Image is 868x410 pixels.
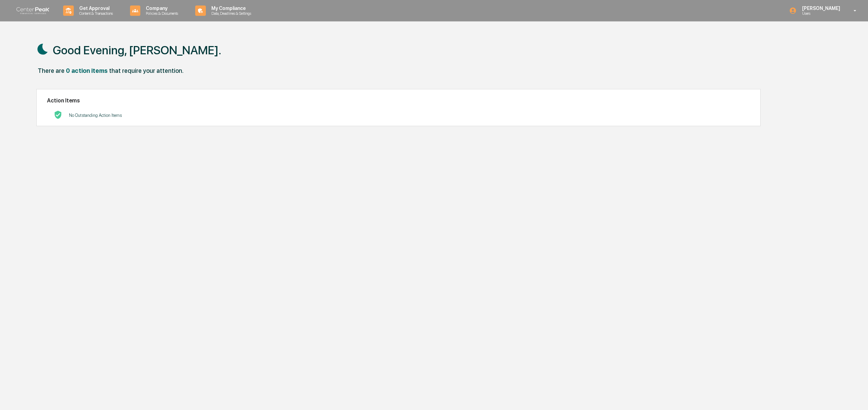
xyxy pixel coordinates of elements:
[140,11,181,16] p: Policies & Documents
[54,111,62,119] img: No Actions logo
[206,11,255,16] p: Data, Deadlines & Settings
[109,67,184,74] div: that require your attention.
[69,113,122,118] p: No Outstanding Action Items
[38,67,64,74] div: There are
[47,97,750,104] h2: Action Items
[53,43,221,57] h1: Good Evening, [PERSON_NAME].
[66,67,108,74] div: 0 action items
[16,7,49,14] img: logo
[74,11,116,16] p: Content & Transactions
[74,5,116,11] p: Get Approval
[797,11,844,16] p: Users
[206,5,255,11] p: My Compliance
[140,5,181,11] p: Company
[797,5,844,11] p: [PERSON_NAME]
